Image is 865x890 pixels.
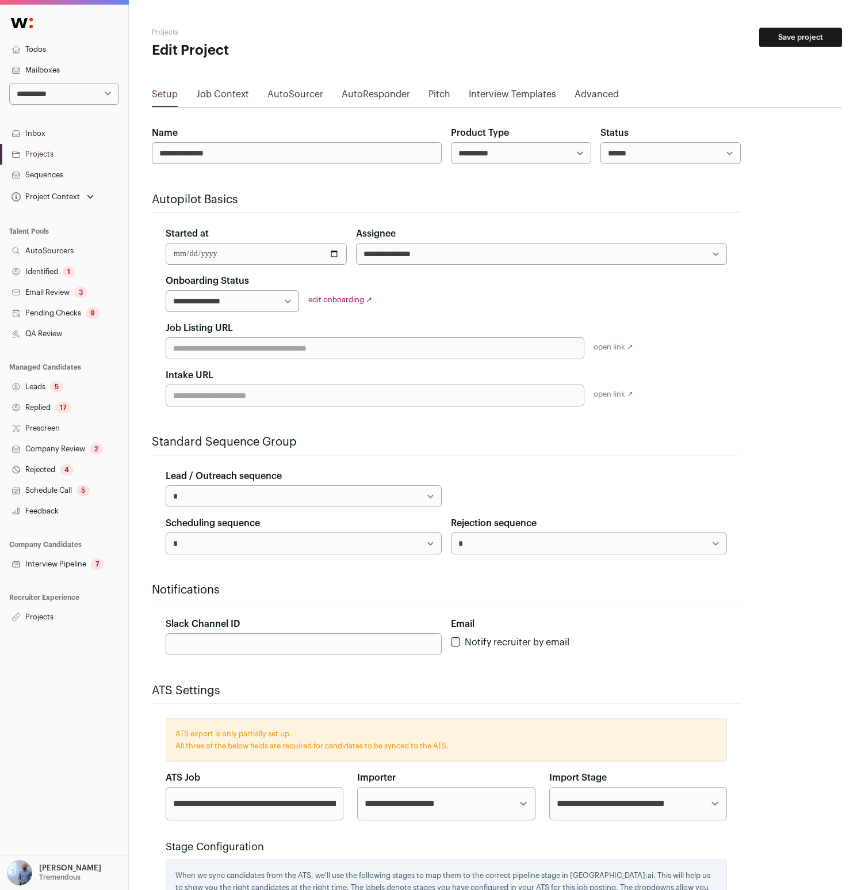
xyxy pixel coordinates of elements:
[152,126,178,140] label: Name
[342,88,410,106] a: AutoResponder
[63,266,75,277] div: 1
[308,296,372,303] a: edit onboarding ↗
[166,227,209,241] label: Started at
[76,485,90,496] div: 5
[152,683,741,699] h2: ATS Settings
[166,469,282,483] label: Lead / Outreach sequence
[166,839,727,855] h2: Stage Configuration
[74,287,87,298] div: 3
[60,464,74,476] div: 4
[90,443,103,455] div: 2
[175,740,717,752] p: All three of the below fields are required for candidates to be synced to the ATS.
[55,402,71,413] div: 17
[7,860,32,885] img: 97332-medium_jpg
[39,864,101,873] p: [PERSON_NAME]
[267,88,323,106] a: AutoSourcer
[50,381,63,393] div: 5
[196,88,249,106] a: Job Context
[9,192,80,201] div: Project Context
[5,860,104,885] button: Open dropdown
[91,558,104,570] div: 7
[166,274,249,288] label: Onboarding Status
[469,88,556,106] a: Interview Templates
[166,368,213,382] label: Intake URL
[166,516,260,530] label: Scheduling sequence
[465,638,569,647] label: Notify recruiter by email
[549,771,607,785] label: Import Stage
[152,192,741,208] h2: Autopilot Basics
[175,728,717,740] p: ATS export is only partially set up.
[759,28,842,47] button: Save project
[451,617,727,631] div: Email
[600,126,629,140] label: Status
[152,582,741,598] h2: Notifications
[357,771,396,785] label: Importer
[9,189,96,205] button: Open dropdown
[152,41,382,60] h1: Edit Project
[166,771,200,785] label: ATS Job
[166,321,233,335] label: Job Listing URL
[428,88,450,106] a: Pitch
[575,88,619,106] a: Advanced
[451,516,537,530] label: Rejection sequence
[86,307,99,319] div: 9
[152,434,741,450] h2: Standard Sequence Group
[451,126,509,140] label: Product Type
[39,873,81,882] p: Tremendous
[166,617,240,631] label: Slack Channel ID
[152,28,382,37] h2: Projects
[152,88,178,106] a: Setup
[5,12,39,35] img: Wellfound
[356,227,396,241] label: Assignee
